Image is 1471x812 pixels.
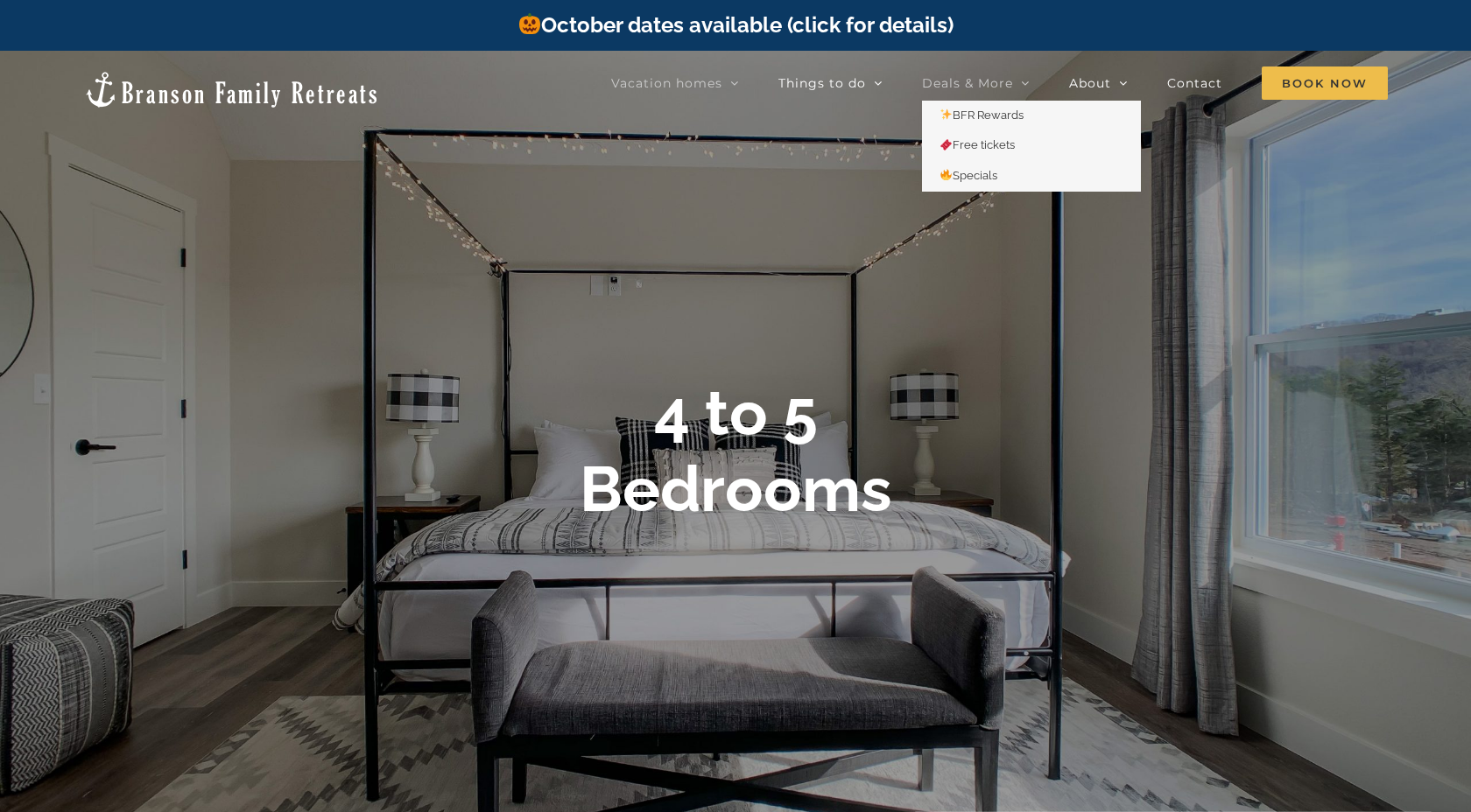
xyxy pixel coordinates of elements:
[1167,66,1222,101] a: Contact
[922,77,1013,89] span: Deals & More
[940,108,1024,122] span: BFR Rewards
[611,77,722,89] span: Vacation homes
[940,108,952,120] img: ✨
[922,66,1030,101] a: Deals & More
[1069,66,1128,101] a: About
[778,66,883,101] a: Things to do
[1167,77,1222,89] span: Contact
[83,70,380,109] img: Branson Family Retreats Logo
[517,12,954,38] a: October dates available (click for details)
[611,66,739,101] a: Vacation homes
[940,169,952,180] img: 🔥
[922,130,1141,161] a: 🎟️Free tickets
[922,101,1141,131] a: ✨BFR Rewards
[922,161,1141,192] a: 🔥Specials
[1262,66,1388,100] span: Book Now
[778,77,866,89] span: Things to do
[940,139,952,150] img: 🎟️
[611,66,1388,101] nav: Main Menu
[940,169,997,182] span: Specials
[1262,66,1388,101] a: Book Now
[519,13,540,34] img: 🎃
[580,375,892,525] b: 4 to 5 Bedrooms
[1069,77,1111,89] span: About
[940,138,1015,151] span: Free tickets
